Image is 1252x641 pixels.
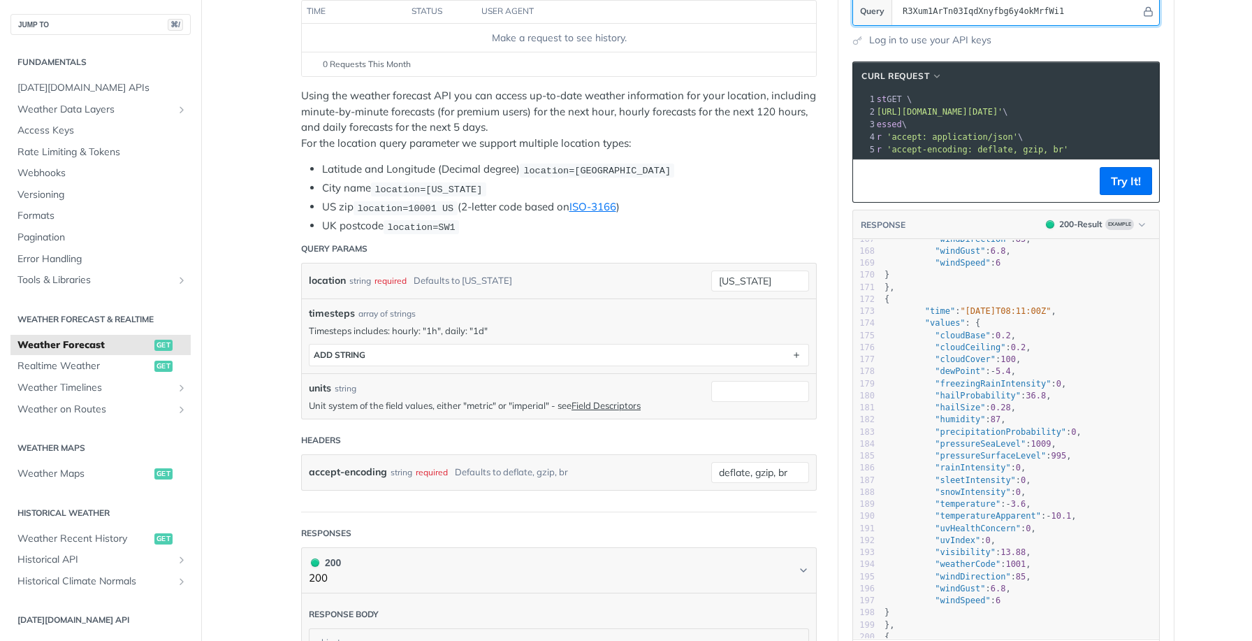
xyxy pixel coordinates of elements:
span: 995 [1051,451,1066,461]
div: 172 [853,294,875,305]
span: get [154,361,173,372]
a: [DATE][DOMAIN_NAME] APIs [10,78,191,99]
span: "weatherCode" [935,559,1000,569]
span: get [154,340,173,351]
span: : [885,258,1000,268]
span: cURL Request [861,70,929,82]
span: "freezingRainIntensity" [935,379,1051,389]
span: 6 [996,596,1000,605]
div: required [416,462,448,482]
span: "dewPoint" [935,366,985,376]
span: Formats [17,209,187,223]
div: 176 [853,342,875,354]
button: Copy to clipboard [860,171,880,192]
span: { [885,294,889,304]
span: : , [885,415,1006,424]
button: RESPONSE [860,218,906,232]
span: Weather Maps [17,467,151,481]
p: Timesteps includes: hourly: "1h", daily: "1d" [309,324,809,337]
div: 192 [853,535,875,547]
a: Weather Data LayersShow subpages for Weather Data Layers [10,99,191,120]
span: - [991,366,996,376]
h2: Historical Weather [10,507,191,519]
span: : , [885,511,1077,521]
div: 169 [853,257,875,269]
div: 183 [853,426,875,438]
span: Weather Recent History [17,532,151,546]
label: location [309,271,346,291]
span: 0 Requests This Month [323,58,411,71]
a: Weather Mapsget [10,463,191,484]
button: JUMP TO⌘/ [10,14,191,35]
span: timesteps [309,306,355,321]
span: 36.8 [1026,391,1046,401]
span: Tools & Libraries [17,273,173,287]
div: 1 [853,93,877,106]
div: 5 [853,143,877,156]
span: "windSpeed" [935,596,990,605]
button: cURL Request [857,69,947,83]
button: Show subpages for Weather on Routes [176,404,187,415]
span: 200 [1046,220,1054,229]
span: "precipitationProbability" [935,427,1066,437]
span: : , [885,524,1036,533]
div: 185 [853,450,875,462]
h2: [DATE][DOMAIN_NAME] API [10,614,191,626]
span: location=10001 US [357,203,453,213]
span: "sleetIntensity" [935,475,1016,485]
span: 6.8 [991,246,1006,256]
span: \ [816,132,1023,142]
span: '[URL][DOMAIN_NAME][DATE]' [871,107,1003,117]
span: 85 [1016,572,1026,582]
span: 10.1 [1051,511,1071,521]
button: 200200-ResultExample [1039,217,1152,231]
span: 0 [1021,475,1026,485]
div: Headers [301,434,341,447]
button: Show subpages for Historical Climate Normals [176,576,187,587]
span: "windGust" [935,246,985,256]
button: Show subpages for Historical API [176,554,187,566]
span: 5.4 [996,366,1011,376]
span: : , [885,559,1031,569]
div: array of strings [358,308,416,320]
span: "windGust" [935,584,985,593]
span: 13.88 [1000,547,1026,557]
span: location=[US_STATE] [374,184,482,194]
span: "values" [925,318,966,328]
span: Webhooks [17,166,187,180]
a: Realtime Weatherget [10,356,191,377]
span: "uvIndex" [935,535,980,545]
span: 0.2 [996,331,1011,340]
span: Pagination [17,231,187,245]
button: Try It! [1100,167,1152,195]
span: "temperature" [935,499,1000,509]
a: Formats [10,206,191,226]
span: 1001 [1005,559,1026,569]
span: "pressureSeaLevel" [935,439,1026,449]
div: 179 [853,378,875,390]
span: 0.28 [991,403,1011,412]
div: 186 [853,462,875,474]
div: 168 [853,245,875,257]
th: time [302,1,407,23]
div: 200 - Result [1059,218,1102,231]
span: ⌘/ [168,19,183,31]
div: 2 [853,106,877,118]
span: Query [860,5,885,17]
div: 170 [853,269,875,281]
li: City name [322,180,817,196]
span: Historical Climate Normals [17,575,173,589]
a: Field Descriptors [572,400,641,411]
span: : , [885,366,1016,376]
span: : , [885,475,1031,485]
span: : , [885,391,1051,401]
div: 181 [853,402,875,414]
th: status [407,1,476,23]
label: accept-encoding [309,462,387,482]
span: : { [885,318,980,328]
span: : , [885,427,1082,437]
span: 0 [1071,427,1076,437]
span: 'accept-encoding: deflate, gzip, br' [887,145,1068,154]
span: "humidity" [935,415,985,424]
div: Query Params [301,243,367,255]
